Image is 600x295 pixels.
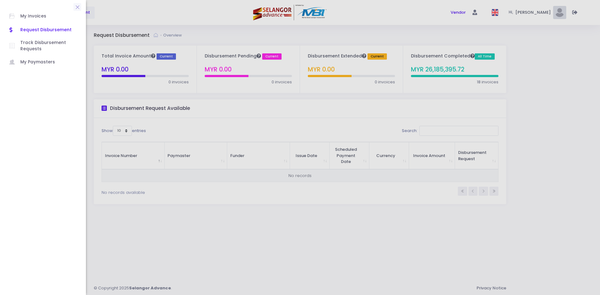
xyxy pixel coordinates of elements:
[20,40,77,52] span: Track Disbursement Requests
[20,12,77,20] span: My Invoices
[3,37,83,55] a: Track Disbursement Requests
[3,9,83,23] a: My Invoices
[20,26,77,34] span: Request Disbursement
[3,55,83,69] a: My Paymasters
[3,23,83,37] a: Request Disbursement
[20,58,77,66] span: My Paymasters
